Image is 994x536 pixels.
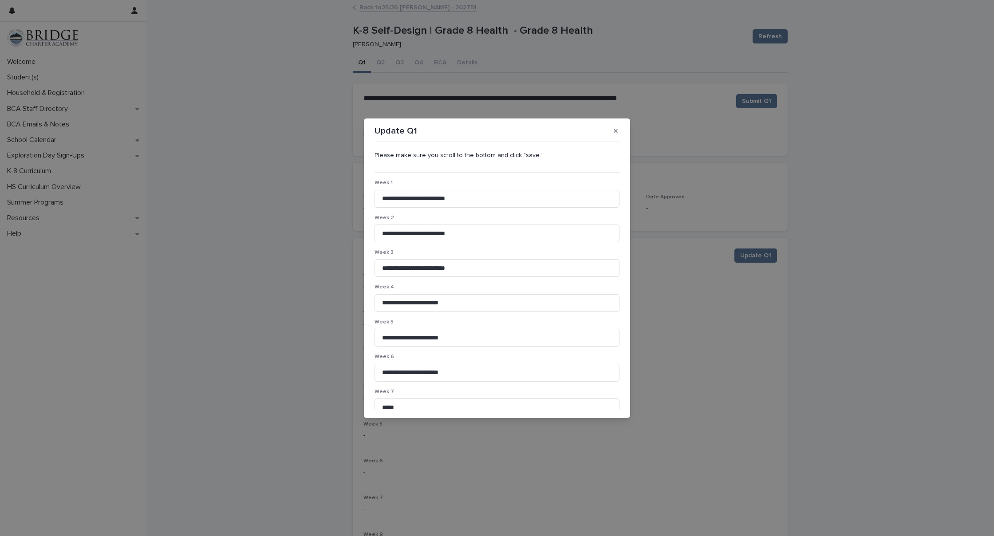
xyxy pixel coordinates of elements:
[375,152,619,159] p: Please make sure you scroll to the bottom and click "save."
[375,215,394,221] span: Week 2
[375,250,394,255] span: Week 3
[375,284,394,290] span: Week 4
[375,126,417,136] p: Update Q1
[375,389,394,394] span: Week 7
[375,354,394,359] span: Week 6
[375,180,393,185] span: Week 1
[375,319,394,325] span: Week 5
